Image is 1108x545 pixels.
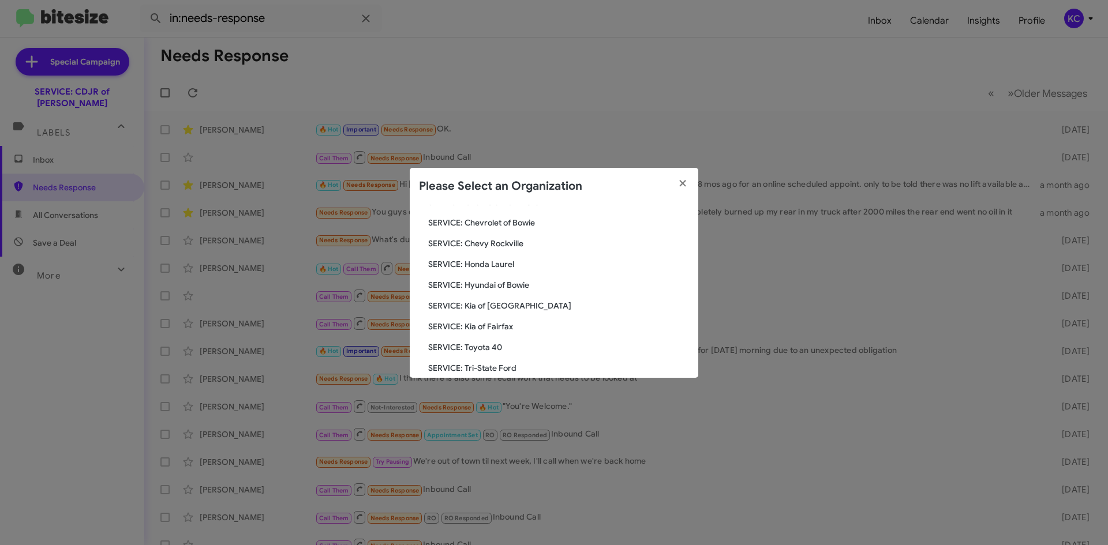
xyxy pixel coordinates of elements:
[428,321,689,332] span: SERVICE: Kia of Fairfax
[428,217,689,228] span: SERVICE: Chevrolet of Bowie
[428,362,689,374] span: SERVICE: Tri-State Ford
[428,279,689,291] span: SERVICE: Hyundai of Bowie
[419,177,582,196] h2: Please Select an Organization
[428,258,689,270] span: SERVICE: Honda Laurel
[428,238,689,249] span: SERVICE: Chevy Rockville
[428,341,689,353] span: SERVICE: Toyota 40
[428,300,689,311] span: SERVICE: Kia of [GEOGRAPHIC_DATA]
